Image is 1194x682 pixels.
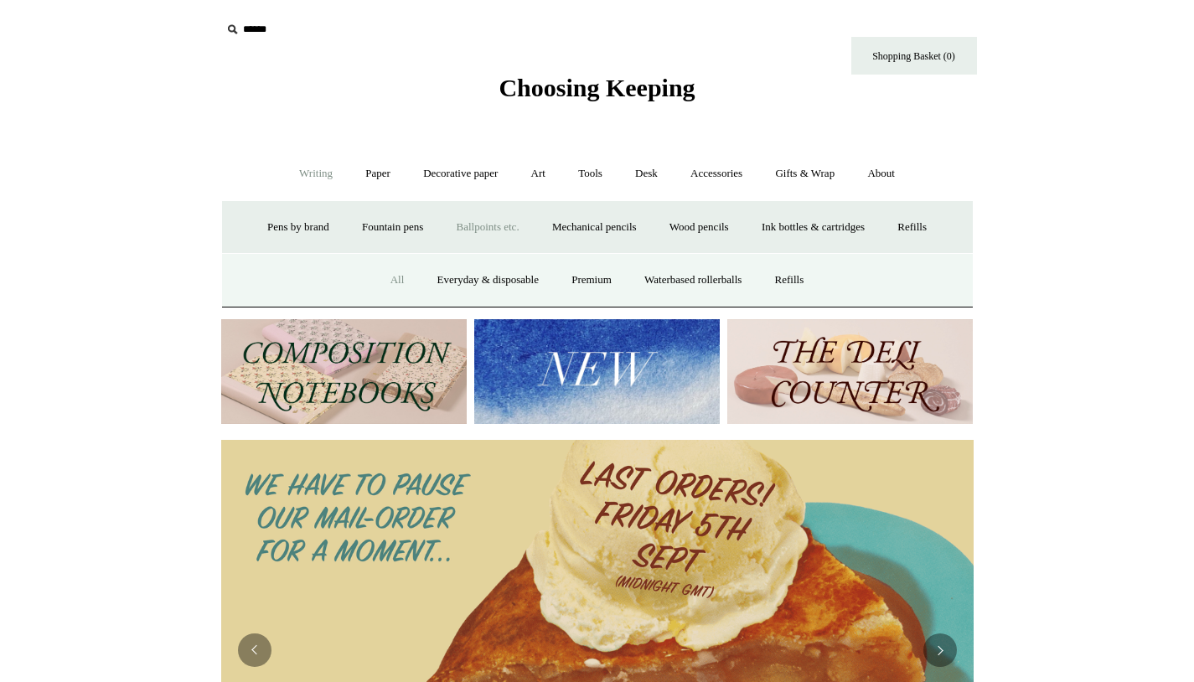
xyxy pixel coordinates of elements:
[284,152,348,196] a: Writing
[727,319,973,424] img: The Deli Counter
[347,205,438,250] a: Fountain pens
[620,152,673,196] a: Desk
[556,258,627,302] a: Premium
[675,152,757,196] a: Accessories
[499,87,695,99] a: Choosing Keeping
[422,258,554,302] a: Everyday & disposable
[563,152,618,196] a: Tools
[851,37,977,75] a: Shopping Basket (0)
[760,152,850,196] a: Gifts & Wrap
[747,205,880,250] a: Ink bottles & cartridges
[442,205,535,250] a: Ballpoints etc.
[923,633,957,667] button: Next
[852,152,910,196] a: About
[654,205,744,250] a: Wood pencils
[238,633,271,667] button: Previous
[760,258,819,302] a: Refills
[499,74,695,101] span: Choosing Keeping
[252,205,344,250] a: Pens by brand
[375,258,420,302] a: All
[516,152,561,196] a: Art
[474,319,720,424] img: New.jpg__PID:f73bdf93-380a-4a35-bcfe-7823039498e1
[221,319,467,424] img: 202302 Composition ledgers.jpg__PID:69722ee6-fa44-49dd-a067-31375e5d54ec
[537,205,652,250] a: Mechanical pencils
[350,152,406,196] a: Paper
[882,205,942,250] a: Refills
[629,258,757,302] a: Waterbased rollerballs
[408,152,513,196] a: Decorative paper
